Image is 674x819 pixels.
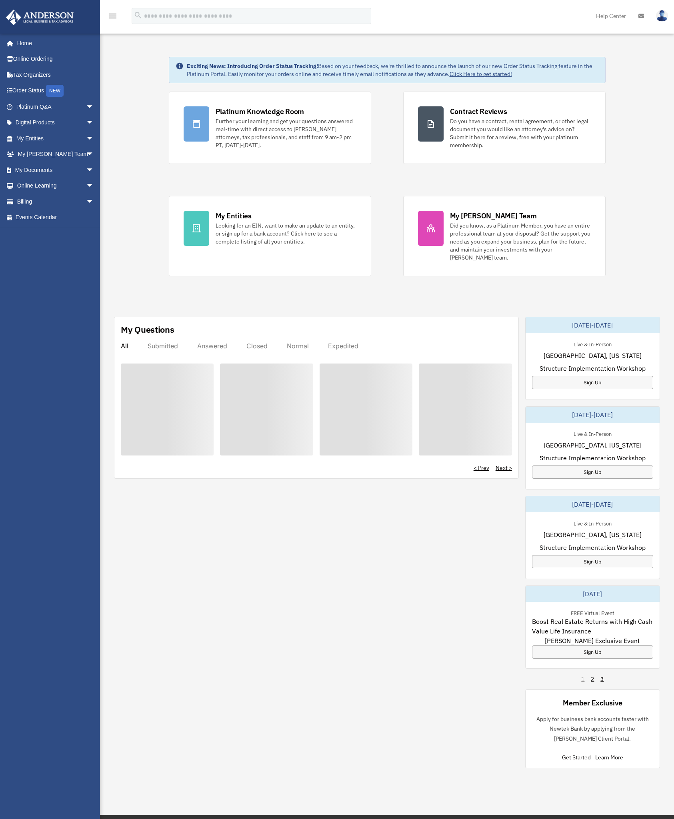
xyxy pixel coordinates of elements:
span: arrow_drop_down [86,99,102,115]
span: arrow_drop_down [86,178,102,194]
a: Order StatusNEW [6,83,106,99]
a: My [PERSON_NAME] Team Did you know, as a Platinum Member, you have an entire professional team at... [403,196,606,276]
span: arrow_drop_down [86,194,102,210]
span: Structure Implementation Workshop [540,543,646,552]
div: Did you know, as a Platinum Member, you have an entire professional team at your disposal? Get th... [450,222,591,262]
div: Normal [287,342,309,350]
span: [PERSON_NAME] Exclusive Event [545,636,640,645]
span: Boost Real Estate Returns with High Cash Value Life Insurance [532,617,653,636]
a: Billingarrow_drop_down [6,194,106,210]
a: My Entities Looking for an EIN, want to make an update to an entity, or sign up for a bank accoun... [169,196,371,276]
div: Based on your feedback, we're thrilled to announce the launch of our new Order Status Tracking fe... [187,62,599,78]
div: Further your learning and get your questions answered real-time with direct access to [PERSON_NAM... [216,117,356,149]
div: My [PERSON_NAME] Team [450,211,537,221]
div: Contract Reviews [450,106,507,116]
a: My Entitiesarrow_drop_down [6,130,106,146]
i: menu [108,11,118,21]
img: User Pic [656,10,668,22]
div: Looking for an EIN, want to make an update to an entity, or sign up for a bank account? Click her... [216,222,356,246]
a: Sign Up [532,555,653,568]
span: arrow_drop_down [86,162,102,178]
div: Live & In-Person [567,519,618,527]
a: Online Learningarrow_drop_down [6,178,106,194]
a: Sign Up [532,376,653,389]
i: search [134,11,142,20]
div: Do you have a contract, rental agreement, or other legal document you would like an attorney's ad... [450,117,591,149]
a: Next > [496,464,512,472]
span: Structure Implementation Workshop [540,453,646,463]
span: arrow_drop_down [86,115,102,131]
a: Digital Productsarrow_drop_down [6,115,106,131]
div: FREE Virtual Event [564,608,621,617]
a: Home [6,35,102,51]
div: [DATE]-[DATE] [526,407,660,423]
span: [GEOGRAPHIC_DATA], [US_STATE] [544,351,642,360]
span: Structure Implementation Workshop [540,364,646,373]
div: NEW [46,85,64,97]
a: Get Started [562,754,594,761]
a: Tax Organizers [6,67,106,83]
a: My Documentsarrow_drop_down [6,162,106,178]
a: Sign Up [532,465,653,479]
a: Contract Reviews Do you have a contract, rental agreement, or other legal document you would like... [403,92,606,164]
span: arrow_drop_down [86,146,102,163]
div: Closed [246,342,268,350]
div: Platinum Knowledge Room [216,106,304,116]
a: menu [108,14,118,21]
a: Platinum Knowledge Room Further your learning and get your questions answered real-time with dire... [169,92,371,164]
div: My Questions [121,324,174,336]
strong: Exciting News: Introducing Order Status Tracking! [187,62,318,70]
div: [DATE] [526,586,660,602]
a: My [PERSON_NAME] Teamarrow_drop_down [6,146,106,162]
a: Learn More [595,754,623,761]
a: 2 [591,675,594,683]
span: [GEOGRAPHIC_DATA], [US_STATE] [544,530,642,539]
a: < Prev [474,464,489,472]
div: Live & In-Person [567,340,618,348]
img: Anderson Advisors Platinum Portal [4,10,76,25]
span: [GEOGRAPHIC_DATA], [US_STATE] [544,440,642,450]
a: Platinum Q&Aarrow_drop_down [6,99,106,115]
div: [DATE]-[DATE] [526,496,660,512]
a: Events Calendar [6,210,106,226]
p: Apply for business bank accounts faster with Newtek Bank by applying from the [PERSON_NAME] Clien... [532,714,653,744]
a: Click Here to get started! [450,70,512,78]
div: Member Exclusive [563,698,622,708]
div: Answered [197,342,227,350]
span: arrow_drop_down [86,130,102,147]
div: My Entities [216,211,252,221]
a: Sign Up [532,645,653,659]
div: Submitted [148,342,178,350]
div: All [121,342,128,350]
div: Expedited [328,342,358,350]
a: Online Ordering [6,51,106,67]
a: 3 [600,675,604,683]
div: [DATE]-[DATE] [526,317,660,333]
div: Live & In-Person [567,429,618,437]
